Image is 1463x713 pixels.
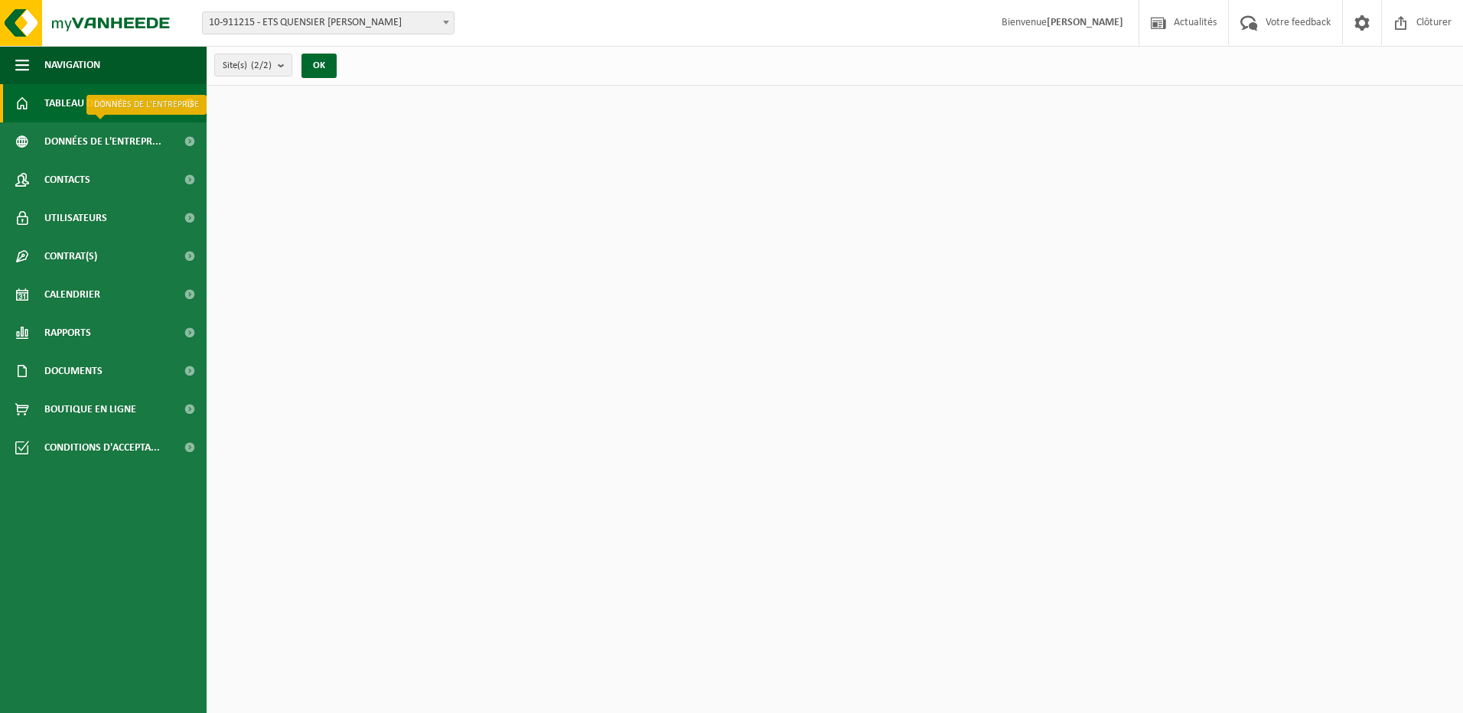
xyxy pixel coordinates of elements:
[251,60,272,70] count: (2/2)
[44,161,90,199] span: Contacts
[44,122,161,161] span: Données de l'entrepr...
[44,428,160,467] span: Conditions d'accepta...
[214,54,292,77] button: Site(s)(2/2)
[44,46,100,84] span: Navigation
[44,352,103,390] span: Documents
[44,199,107,237] span: Utilisateurs
[44,84,127,122] span: Tableau de bord
[223,54,272,77] span: Site(s)
[44,275,100,314] span: Calendrier
[202,11,455,34] span: 10-911215 - ETS QUENSIER JEAN-LUC E.M - RONGY
[44,390,136,428] span: Boutique en ligne
[301,54,337,78] button: OK
[203,12,454,34] span: 10-911215 - ETS QUENSIER JEAN-LUC E.M - RONGY
[1047,17,1123,28] strong: [PERSON_NAME]
[44,314,91,352] span: Rapports
[44,237,97,275] span: Contrat(s)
